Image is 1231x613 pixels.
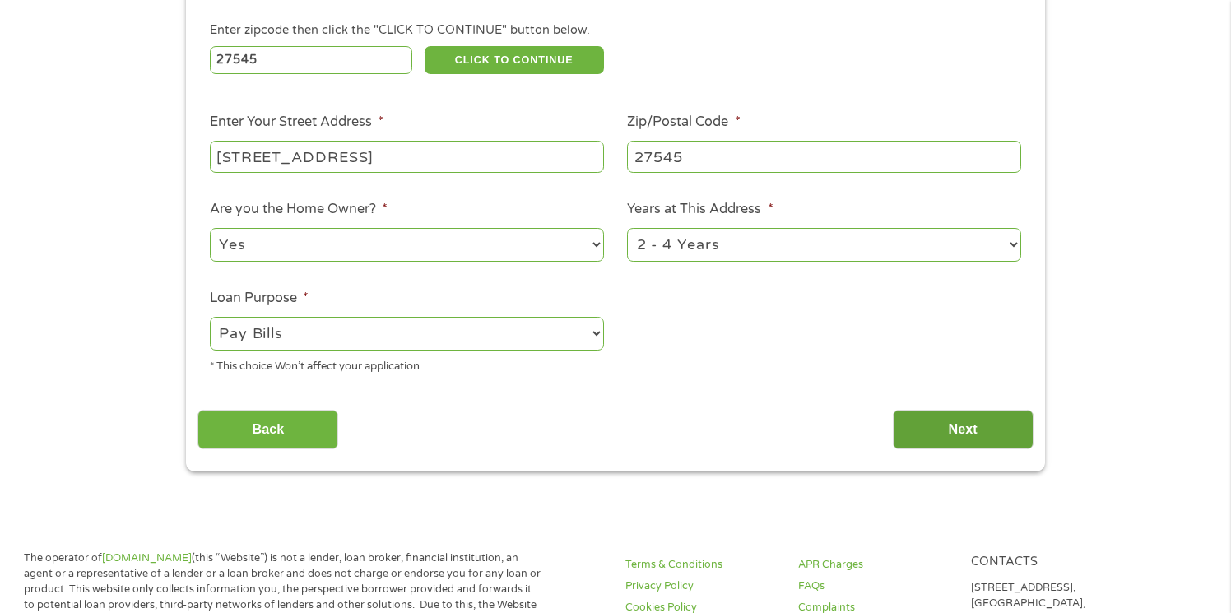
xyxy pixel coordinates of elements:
a: APR Charges [798,557,950,573]
input: Next [893,410,1034,450]
div: * This choice Won’t affect your application [210,353,604,375]
label: Enter Your Street Address [210,114,383,131]
input: Back [197,410,338,450]
a: Terms & Conditions [625,557,778,573]
a: [DOMAIN_NAME] [102,551,192,564]
label: Zip/Postal Code [627,114,740,131]
h4: Contacts [971,555,1123,570]
input: Enter Zipcode (e.g 01510) [210,46,413,74]
label: Years at This Address [627,201,773,218]
a: FAQs [798,578,950,594]
div: Enter zipcode then click the "CLICK TO CONTINUE" button below. [210,21,1021,39]
label: Loan Purpose [210,290,309,307]
a: Privacy Policy [625,578,778,594]
label: Are you the Home Owner? [210,201,388,218]
input: 1 Main Street [210,141,604,172]
button: CLICK TO CONTINUE [425,46,604,74]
